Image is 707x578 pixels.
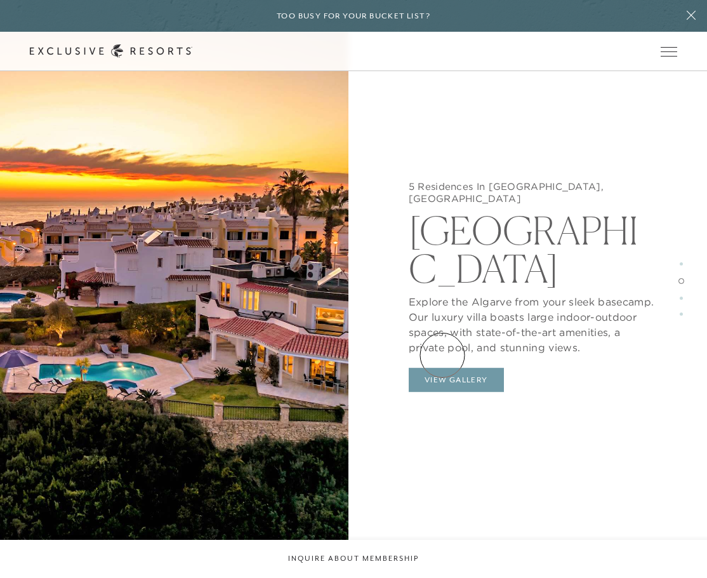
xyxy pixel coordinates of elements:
[661,47,677,56] button: Open navigation
[277,10,430,22] h6: Too busy for your bucket list?
[409,205,657,288] h2: [GEOGRAPHIC_DATA]
[409,288,657,355] p: Explore the Algarve from your sleek basecamp. Our luxury villa boasts large indoor-outdoor spaces...
[409,368,504,392] button: View Gallery
[409,180,657,205] h5: 5 Residences In [GEOGRAPHIC_DATA], [GEOGRAPHIC_DATA]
